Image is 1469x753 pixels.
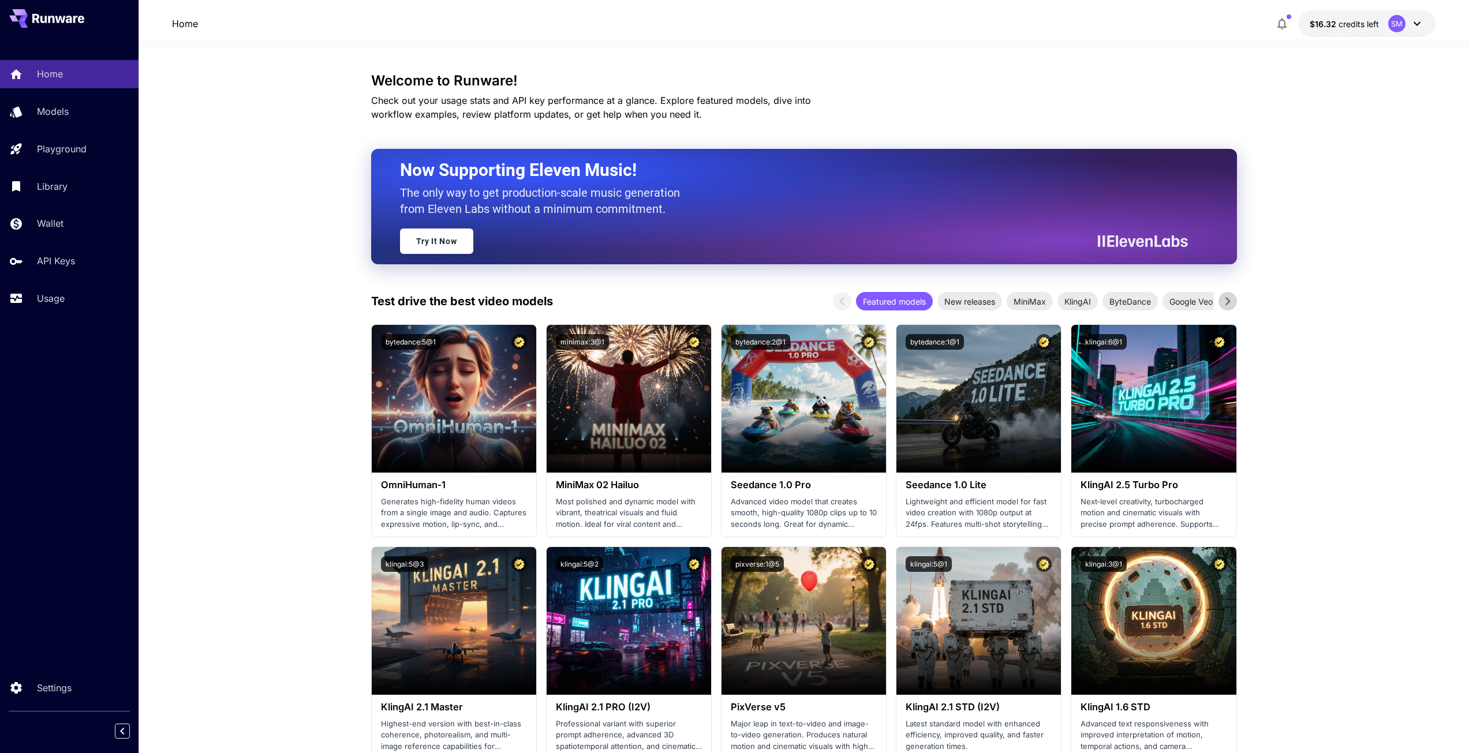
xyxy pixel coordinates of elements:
[1007,295,1053,308] span: MiniMax
[1081,334,1127,350] button: klingai:6@1
[1057,295,1098,308] span: KlingAI
[1081,718,1227,752] p: Advanced text responsiveness with improved interpretation of motion, temporal actions, and camera...
[1081,496,1227,530] p: Next‑level creativity, turbocharged motion and cinematic visuals with precise prompt adherence. S...
[861,556,877,572] button: Certified Model – Vetted for best performance and includes a commercial license.
[381,702,527,713] h3: KlingAI 2.1 Master
[1163,292,1220,310] div: Google Veo
[511,334,527,350] button: Certified Model – Vetted for best performance and includes a commercial license.
[371,293,553,310] p: Test drive the best video models
[1102,295,1158,308] span: ByteDance
[731,556,784,572] button: pixverse:1@5
[172,17,198,31] nav: breadcrumb
[731,718,877,752] p: Major leap in text-to-video and image-to-video generation. Produces natural motion and cinematic ...
[906,334,964,350] button: bytedance:1@1
[1071,547,1236,695] img: alt
[381,496,527,530] p: Generates high-fidelity human videos from a single image and audio. Captures expressive motion, l...
[1081,479,1227,490] h3: KlingAI 2.5 Turbo Pro
[896,325,1061,473] img: alt
[1310,18,1379,30] div: $16.3233
[722,325,886,473] img: alt
[124,721,139,741] div: Collapse sidebar
[856,295,933,308] span: Featured models
[37,142,87,156] p: Playground
[556,702,702,713] h3: KlingAI 2.1 PRO (I2V)
[381,718,527,752] p: Highest-end version with best-in-class coherence, photorealism, and multi-image reference capabil...
[547,325,711,473] img: alt
[937,295,1002,308] span: New releases
[400,159,1179,181] h2: Now Supporting Eleven Music!
[37,104,69,118] p: Models
[856,292,933,310] div: Featured models
[371,73,1237,89] h3: Welcome to Runware!
[1298,10,1436,37] button: $16.3233SM
[556,556,603,572] button: klingai:5@2
[556,496,702,530] p: Most polished and dynamic model with vibrant, theatrical visuals and fluid motion. Ideal for vira...
[1081,702,1227,713] h3: KlingAI 1.6 STD
[372,547,536,695] img: alt
[731,496,877,530] p: Advanced video model that creates smooth, high-quality 1080p clips up to 10 seconds long. Great f...
[381,334,440,350] button: bytedance:5@1
[731,702,877,713] h3: PixVerse v5
[1163,295,1220,308] span: Google Veo
[37,254,75,268] p: API Keys
[37,67,63,81] p: Home
[381,479,527,490] h3: OmniHuman‑1
[556,334,609,350] button: minimax:3@1
[1339,19,1379,29] span: credits left
[906,479,1052,490] h3: Seedance 1.0 Lite
[37,681,72,695] p: Settings
[906,702,1052,713] h3: KlingAI 2.1 STD (I2V)
[731,334,790,350] button: bytedance:2@1
[37,179,68,193] p: Library
[1310,19,1339,29] span: $16.32
[1036,556,1052,572] button: Certified Model – Vetted for best performance and includes a commercial license.
[1212,334,1227,350] button: Certified Model – Vetted for best performance and includes a commercial license.
[906,556,952,572] button: klingai:5@1
[372,325,536,473] img: alt
[371,95,811,120] span: Check out your usage stats and API key performance at a glance. Explore featured models, dive int...
[686,334,702,350] button: Certified Model – Vetted for best performance and includes a commercial license.
[906,718,1052,752] p: Latest standard model with enhanced efficiency, improved quality, and faster generation times.
[686,556,702,572] button: Certified Model – Vetted for best performance and includes a commercial license.
[1007,292,1053,310] div: MiniMax
[1102,292,1158,310] div: ByteDance
[1081,556,1127,572] button: klingai:3@1
[400,228,473,254] a: Try It Now
[511,556,527,572] button: Certified Model – Vetted for best performance and includes a commercial license.
[556,479,702,490] h3: MiniMax 02 Hailuo
[906,496,1052,530] p: Lightweight and efficient model for fast video creation with 1080p output at 24fps. Features mult...
[722,547,886,695] img: alt
[381,556,428,572] button: klingai:5@3
[547,547,711,695] img: alt
[896,547,1061,695] img: alt
[1388,15,1406,32] div: SM
[172,17,198,31] a: Home
[556,718,702,752] p: Professional variant with superior prompt adherence, advanced 3D spatiotemporal attention, and ci...
[1036,334,1052,350] button: Certified Model – Vetted for best performance and includes a commercial license.
[731,479,877,490] h3: Seedance 1.0 Pro
[37,216,63,230] p: Wallet
[400,185,689,217] p: The only way to get production-scale music generation from Eleven Labs without a minimum commitment.
[1057,292,1098,310] div: KlingAI
[937,292,1002,310] div: New releases
[1071,325,1236,473] img: alt
[37,291,65,305] p: Usage
[115,724,130,739] button: Collapse sidebar
[861,334,877,350] button: Certified Model – Vetted for best performance and includes a commercial license.
[1212,556,1227,572] button: Certified Model – Vetted for best performance and includes a commercial license.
